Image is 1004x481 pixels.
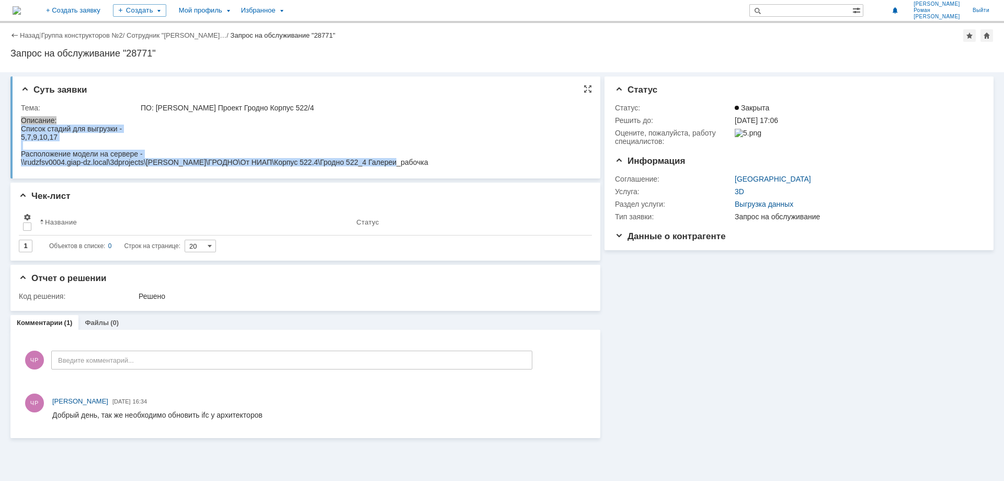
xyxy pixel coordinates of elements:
div: Создать [113,4,166,17]
div: | [39,31,41,39]
a: Группа конструкторов №2 [41,31,123,39]
div: Запрос на обслуживание "28771" [231,31,336,39]
span: ЧР [25,351,44,370]
a: Назад [20,31,39,39]
span: Объектов в списке: [49,242,105,250]
div: Решено [139,292,584,300]
a: [PERSON_NAME] [52,396,108,407]
div: / [41,31,127,39]
div: Описание: [21,116,586,125]
span: Расширенный поиск [852,5,863,15]
a: [GEOGRAPHIC_DATA] [735,175,811,183]
div: На всю страницу [584,85,592,93]
div: Статус [356,218,379,226]
div: Сделать домашней страницей [980,29,993,42]
span: Закрыта [735,104,769,112]
div: / [127,31,231,39]
span: Данные о контрагенте [615,231,726,241]
span: [PERSON_NAME] [914,14,960,20]
span: [PERSON_NAME] [914,1,960,7]
span: Роман [914,7,960,14]
span: [DATE] 17:06 [735,116,778,125]
div: Раздел услуги: [615,200,733,208]
div: Статус: [615,104,733,112]
span: Суть заявки [21,85,87,95]
a: 3D [735,187,744,196]
a: Сотрудник "[PERSON_NAME]… [127,31,226,39]
div: Запрос на обслуживание "28771" [10,48,994,59]
span: Чек-лист [19,191,71,201]
span: Настройки [23,213,31,221]
a: Комментарии [17,319,63,327]
a: Перейти на домашнюю страницу [13,6,21,15]
div: Код решения: [19,292,136,300]
span: Информация [615,156,685,166]
th: Статус [352,209,584,236]
a: Выгрузка данных [735,200,793,208]
span: [DATE] [112,398,131,405]
div: Соглашение: [615,175,733,183]
span: 16:34 [133,398,147,405]
span: Отчет о решении [19,273,106,283]
div: 0 [108,240,112,252]
th: Название [36,209,352,236]
div: ПО: [PERSON_NAME] Проект Гродно Корпус 522/4 [141,104,584,112]
div: Тип заявки: [615,212,733,221]
i: Строк на странице: [49,240,180,252]
span: Статус [615,85,657,95]
div: Название [45,218,77,226]
div: Тема: [21,104,139,112]
div: Oцените, пожалуйста, работу специалистов: [615,129,733,146]
div: Добавить в избранное [963,29,976,42]
img: logo [13,6,21,15]
div: (1) [64,319,73,327]
span: [PERSON_NAME] [52,397,108,405]
a: Файлы [85,319,109,327]
div: Запрос на обслуживание [735,212,977,221]
div: Решить до: [615,116,733,125]
img: 5.png [735,129,761,137]
div: (0) [110,319,119,327]
div: Услуга: [615,187,733,196]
